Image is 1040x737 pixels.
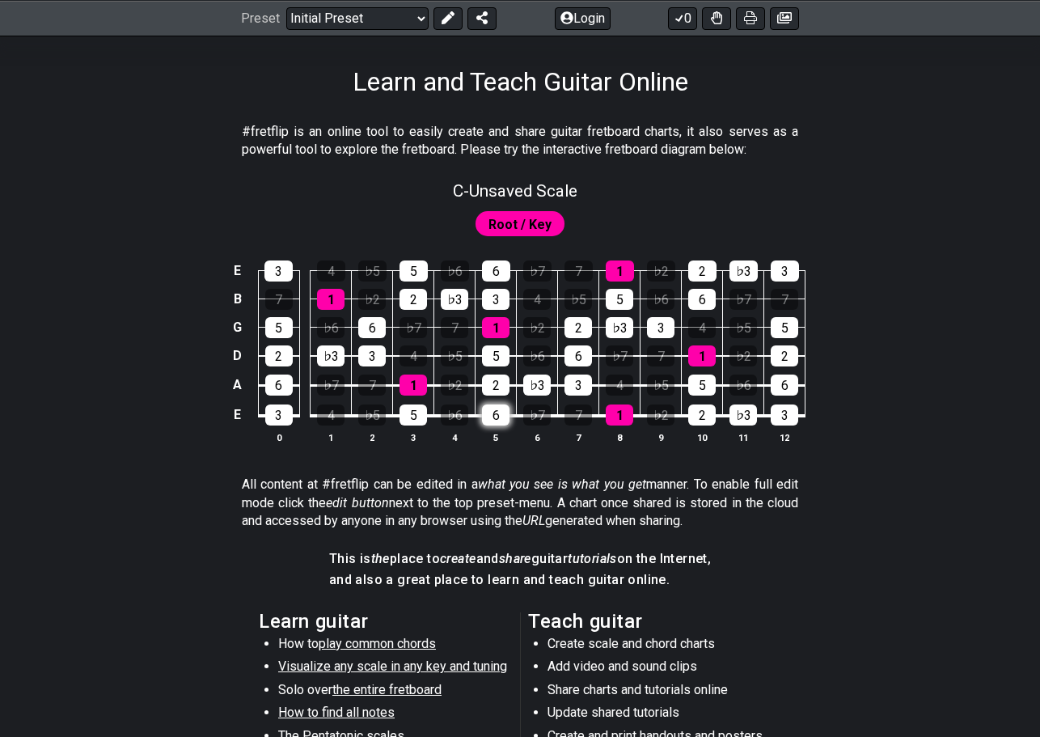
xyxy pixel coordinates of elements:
[228,341,247,371] td: D
[258,429,299,446] th: 0
[522,513,545,528] em: URL
[400,345,427,366] div: 4
[606,345,633,366] div: ♭7
[329,550,711,568] h4: This is place to and guitar on the Internet,
[558,429,599,446] th: 7
[265,289,293,310] div: 7
[682,429,723,446] th: 10
[265,317,293,338] div: 5
[771,345,798,366] div: 2
[358,375,386,396] div: 7
[228,285,247,313] td: B
[265,345,293,366] div: 2
[441,260,469,282] div: ♭6
[555,6,611,29] button: Login
[564,405,592,426] div: 7
[478,477,647,492] em: what you see is what you get
[441,317,468,338] div: 7
[771,405,798,426] div: 3
[278,635,509,658] li: How to
[688,260,717,282] div: 2
[523,345,551,366] div: ♭6
[771,317,798,338] div: 5
[647,260,675,282] div: ♭2
[358,345,386,366] div: 3
[371,551,390,566] em: the
[688,375,716,396] div: 5
[771,260,799,282] div: 3
[606,289,633,310] div: 5
[647,289,674,310] div: ♭6
[400,289,427,310] div: 2
[568,551,617,566] em: tutorials
[241,11,280,26] span: Preset
[564,345,592,366] div: 6
[358,317,386,338] div: 6
[729,260,758,282] div: ♭3
[441,289,468,310] div: ♭3
[228,256,247,285] td: E
[393,429,434,446] th: 3
[440,551,476,566] em: create
[523,375,551,396] div: ♭3
[453,181,577,201] span: C - Unsaved Scale
[764,429,805,446] th: 12
[264,260,293,282] div: 3
[647,345,674,366] div: 7
[647,375,674,396] div: ♭5
[278,681,509,704] li: Solo over
[467,6,497,29] button: Share Preset
[606,317,633,338] div: ♭3
[606,405,633,426] div: 1
[329,571,711,589] h4: and also a great place to learn and teach guitar online.
[547,658,778,680] li: Add video and sound clips
[729,405,757,426] div: ♭3
[317,345,345,366] div: ♭3
[523,289,551,310] div: 4
[358,289,386,310] div: ♭2
[729,317,757,338] div: ♭5
[482,289,509,310] div: 3
[400,260,428,282] div: 5
[668,6,697,29] button: 0
[564,260,593,282] div: 7
[736,6,765,29] button: Print
[242,123,798,159] p: #fretflip is an online tool to easily create and share guitar fretboard charts, it also serves as...
[729,375,757,396] div: ♭6
[528,612,781,630] h2: Teach guitar
[441,375,468,396] div: ♭2
[770,6,799,29] button: Create image
[723,429,764,446] th: 11
[688,345,716,366] div: 1
[400,405,427,426] div: 5
[547,681,778,704] li: Share charts and tutorials online
[441,345,468,366] div: ♭5
[278,659,507,674] span: Visualize any scale in any key and tuning
[523,260,552,282] div: ♭7
[488,213,552,236] span: First enable full edit mode to edit
[564,289,592,310] div: ♭5
[606,260,634,282] div: 1
[228,313,247,341] td: G
[482,375,509,396] div: 2
[564,375,592,396] div: 3
[606,375,633,396] div: 4
[523,405,551,426] div: ♭7
[317,289,345,310] div: 1
[523,317,551,338] div: ♭2
[771,289,798,310] div: 7
[688,289,716,310] div: 6
[729,345,757,366] div: ♭2
[729,289,757,310] div: ♭7
[547,635,778,658] li: Create scale and chord charts
[353,66,688,97] h1: Learn and Teach Guitar Online
[326,495,388,510] em: edit button
[259,612,512,630] h2: Learn guitar
[317,317,345,338] div: ♭6
[228,400,247,430] td: E
[688,405,716,426] div: 2
[311,429,352,446] th: 1
[400,317,427,338] div: ♭7
[599,429,640,446] th: 8
[265,375,293,396] div: 6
